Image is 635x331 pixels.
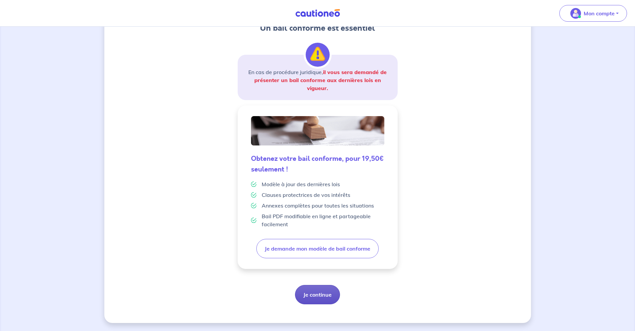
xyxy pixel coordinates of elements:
[262,191,350,199] p: Clauses protectrices de vos intérêts
[262,180,340,188] p: Modèle à jour des dernières lois
[570,8,581,19] img: illu_account_valid_menu.svg
[251,153,384,175] h5: Obtenez votre bail conforme, pour 19,50€ seulement !
[262,202,374,210] p: Annexes complètes pour toutes les situations
[295,285,340,304] button: Je continue
[256,239,379,258] button: Je demande mon modèle de bail conforme
[262,212,384,228] p: Bail PDF modifiable en ligne et partageable facilement
[306,43,330,67] img: illu_alert.svg
[584,9,615,17] p: Mon compte
[559,5,627,22] button: illu_account_valid_menu.svgMon compte
[293,9,343,17] img: Cautioneo
[246,68,390,92] p: En cas de procédure juridique,
[238,23,398,33] h4: Un bail conforme est essentiel
[254,69,387,91] strong: il vous sera demandé de présenter un bail conforme aux dernières lois en vigueur.
[251,116,384,145] img: valid-lease.png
